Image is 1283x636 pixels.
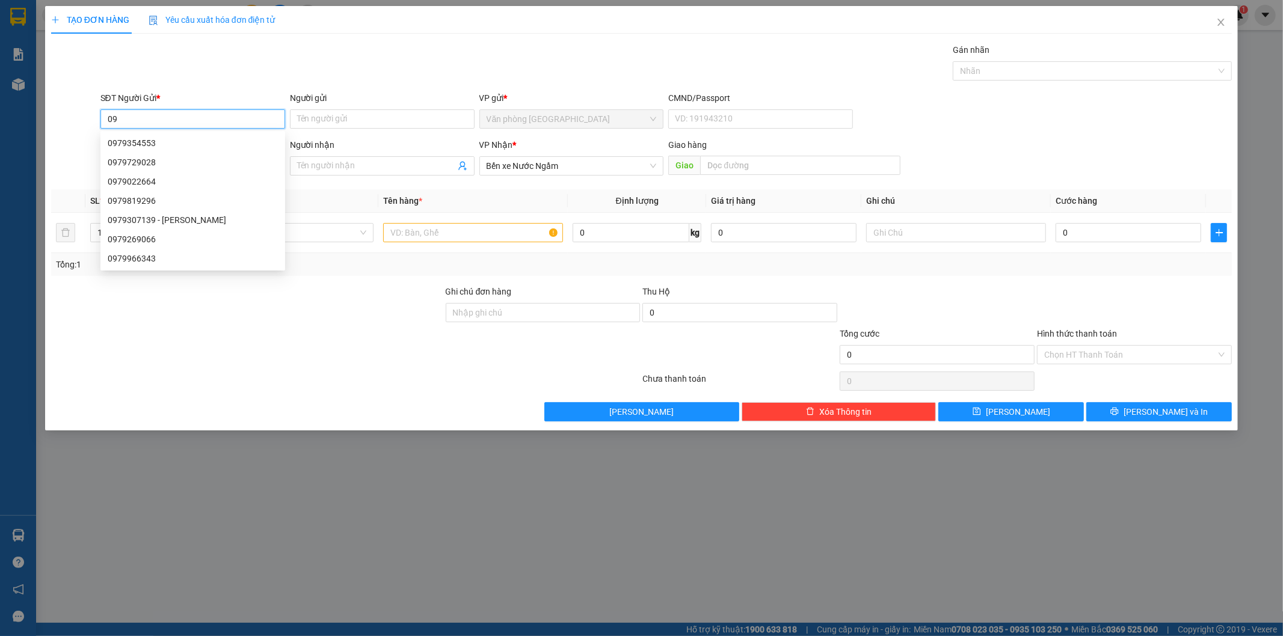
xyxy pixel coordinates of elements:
[711,196,755,206] span: Giá trị hàng
[108,156,278,169] div: 0979729028
[487,157,657,175] span: Bến xe Nước Ngầm
[108,194,278,207] div: 0979819296
[18,65,174,87] li: Hàng hóa niêm phong, nhà xe không chịu trách nhiệm phần hàng bên trong.
[609,405,674,418] span: [PERSON_NAME]
[290,138,475,151] div: Người nhận
[1204,6,1238,40] button: Close
[100,91,285,105] div: SĐT Người Gửi
[383,196,422,206] span: Tên hàng
[986,405,1050,418] span: [PERSON_NAME]
[487,110,657,128] span: Văn phòng Đà Lạt
[742,402,937,421] button: deleteXóa Thông tin
[108,175,278,188] div: 0979022664
[446,303,641,322] input: Ghi chú đơn hàng
[616,196,659,206] span: Định lượng
[149,16,158,25] img: icon
[953,45,989,55] label: Gán nhãn
[973,407,981,417] span: save
[18,43,174,65] li: Hàng hóa không kê khai giá trị, khi thất lạc nhà xe sẽ bồi thường gấp 5 lần giá thu cước phí.
[668,156,700,175] span: Giao
[544,402,739,421] button: [PERSON_NAME]
[290,91,475,105] div: Người gửi
[642,287,670,296] span: Thu Hộ
[51,16,60,24] span: plus
[861,189,1051,213] th: Ghi chú
[1216,17,1226,27] span: close
[100,133,285,153] div: 0979354553
[100,249,285,268] div: 0979966343
[100,210,285,230] div: 0979307139 - Chi Linh
[18,22,174,43] li: Hàng hóa gửi quá 05 ngày không đến nhận nhà xe không chịu trách nhiệm khi thất lạc.
[51,15,129,25] span: TẠO ĐƠN HÀNG
[90,196,100,206] span: SL
[446,287,512,296] label: Ghi chú đơn hàng
[100,230,285,249] div: 0979269066
[668,91,853,105] div: CMND/Passport
[840,329,879,338] span: Tổng cước
[1110,407,1119,417] span: printer
[1211,223,1227,242] button: plus
[642,372,839,393] div: Chưa thanh toán
[108,136,278,150] div: 0979354553
[1056,196,1097,206] span: Cước hàng
[479,140,513,150] span: VP Nhận
[100,191,285,210] div: 0979819296
[866,223,1046,242] input: Ghi Chú
[383,223,563,242] input: VD: Bàn, Ghế
[711,223,857,242] input: 0
[100,172,285,191] div: 0979022664
[1037,329,1117,338] label: Hình thức thanh toán
[458,161,467,171] span: user-add
[1124,405,1208,418] span: [PERSON_NAME] và In
[806,407,814,417] span: delete
[56,223,75,242] button: delete
[100,153,285,172] div: 0979729028
[149,15,275,25] span: Yêu cầu xuất hóa đơn điện tử
[108,252,278,265] div: 0979966343
[108,233,278,246] div: 0979269066
[938,402,1084,421] button: save[PERSON_NAME]
[479,91,664,105] div: VP gửi
[56,258,495,271] div: Tổng: 1
[689,223,701,242] span: kg
[1086,402,1232,421] button: printer[PERSON_NAME] và In
[819,405,872,418] span: Xóa Thông tin
[668,140,707,150] span: Giao hàng
[108,213,278,227] div: 0979307139 - [PERSON_NAME]
[700,156,900,175] input: Dọc đường
[1211,228,1226,237] span: plus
